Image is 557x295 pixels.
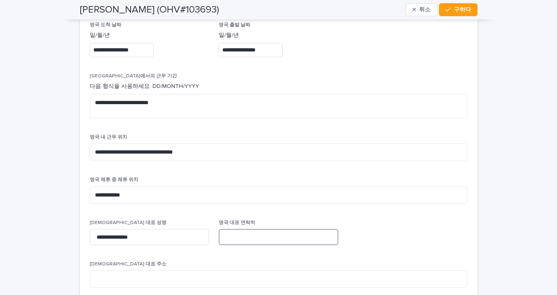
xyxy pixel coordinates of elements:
font: [DEMOGRAPHIC_DATA] 대표 주소 [90,262,166,267]
font: 일/월/년 [219,32,239,38]
font: 영국 내 근무 위치 [90,135,127,140]
button: 취소 [406,3,438,16]
button: 구하다 [439,3,477,16]
font: 영국 출발 날짜 [219,23,250,28]
font: 영국 도착 날짜 [90,23,121,28]
font: 일/월/년 [90,32,110,38]
font: [GEOGRAPHIC_DATA]에서의 근무 기간 [90,74,177,79]
font: 영국 대표 연락처 [219,220,255,225]
font: 구하다 [454,7,471,13]
font: [PERSON_NAME] (OHV#103693) [80,5,219,15]
font: 영국 체류 중 체류 위치 [90,177,138,182]
font: 다음 형식을 사용하세요: DD/MONTH/YYYY [90,83,199,89]
font: 취소 [419,7,430,13]
font: [DEMOGRAPHIC_DATA] 대표 성명 [90,220,166,225]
